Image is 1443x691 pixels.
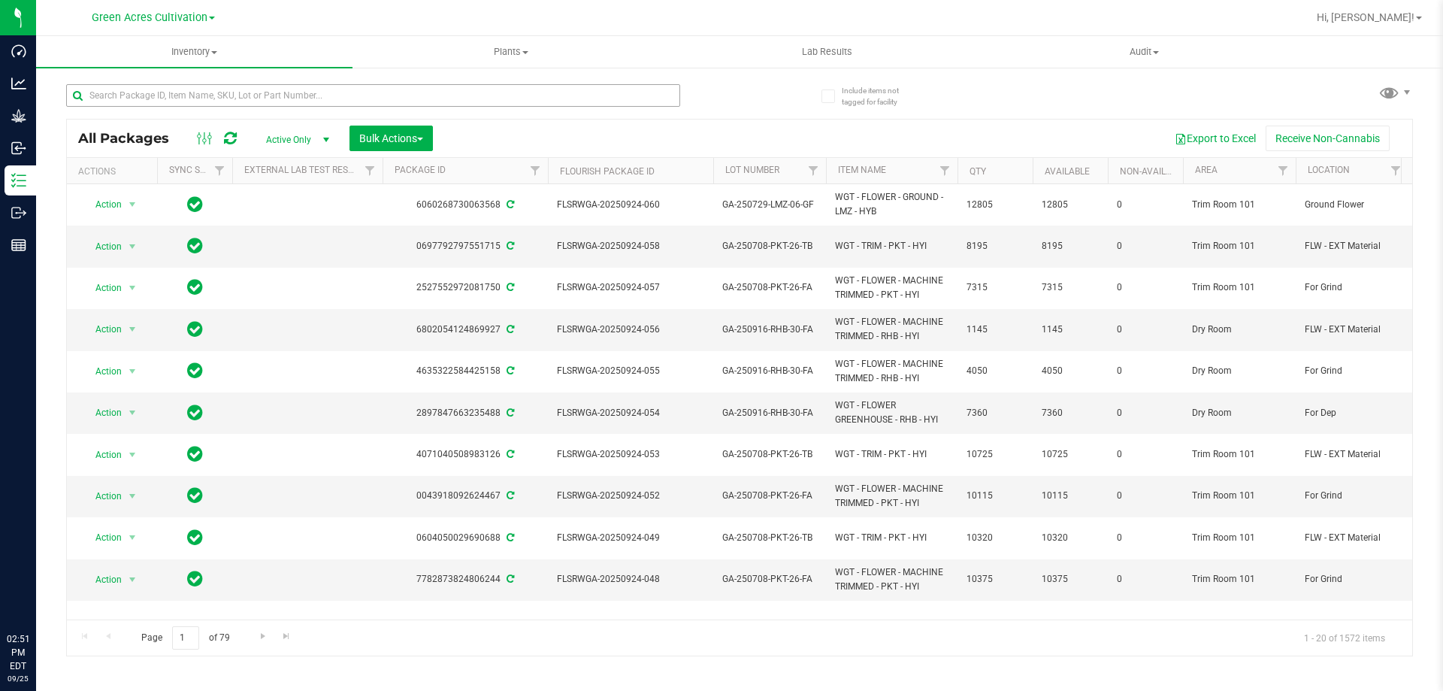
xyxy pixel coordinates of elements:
span: Green Acres Cultivation [92,11,207,24]
span: In Sync [187,194,203,215]
span: FLW - EXT Material [1305,447,1399,462]
span: 7315 [1042,280,1099,295]
div: 4071040508983126 [380,447,550,462]
span: Dry Room [1192,364,1287,378]
span: FLW - EXT Material [1305,239,1399,253]
a: Plants [352,36,669,68]
span: In Sync [187,485,203,506]
span: In Sync [187,360,203,381]
span: Action [82,236,123,257]
span: Page of 79 [129,626,242,650]
div: Actions [78,166,151,177]
button: Export to Excel [1165,126,1266,151]
span: 0 [1117,447,1174,462]
span: FLSRWGA-20250924-048 [557,572,704,586]
p: 02:51 PM EDT [7,632,29,673]
a: Go to the next page [252,626,274,647]
span: 10115 [967,489,1024,503]
span: Bulk Actions [359,132,423,144]
span: FLSRWGA-20250924-060 [557,198,704,212]
a: Filter [523,158,548,183]
span: Inventory [36,45,352,59]
span: 10725 [1042,447,1099,462]
span: WGT - FLOWER - MACHINE TRIMMED - PKT - HYI [835,565,948,594]
button: Receive Non-Cannabis [1266,126,1390,151]
span: 0 [1117,198,1174,212]
span: Action [82,319,123,340]
span: Sync from Compliance System [504,408,514,418]
span: Audit [987,45,1302,59]
input: Search Package ID, Item Name, SKU, Lot or Part Number... [66,84,680,107]
span: Trim Room 101 [1192,489,1287,503]
span: select [123,319,142,340]
span: 1145 [1042,323,1099,337]
span: WGT - FLOWER - MACHINE TRIMMED - RHB - HYI [835,315,948,344]
span: GA-250708-PKT-26-FA [722,489,817,503]
span: Trim Room 101 [1192,531,1287,545]
span: FLSRWGA-20250924-058 [557,239,704,253]
span: 10115 [1042,489,1099,503]
div: 6802054124869927 [380,323,550,337]
inline-svg: Dashboard [11,44,26,59]
a: Filter [207,158,232,183]
a: Area [1195,165,1218,175]
span: 4050 [1042,364,1099,378]
span: Ground Flower [1305,198,1399,212]
span: select [123,194,142,215]
span: GA-250729-LMZ-06-GF [722,198,817,212]
span: 8195 [1042,239,1099,253]
span: Sync from Compliance System [504,449,514,459]
inline-svg: Inventory [11,173,26,188]
div: 2897847663235488 [380,406,550,420]
span: select [123,277,142,299]
span: WGT - TRIM - PKT - HYI [835,531,948,545]
span: FLSRWGA-20250924-055 [557,364,704,378]
span: 10375 [967,572,1024,586]
span: 8195 [967,239,1024,253]
span: Sync from Compliance System [504,490,514,501]
p: 09/25 [7,673,29,684]
span: Trim Room 101 [1192,572,1287,586]
span: Trim Room 101 [1192,239,1287,253]
span: Plants [353,45,668,59]
span: 10725 [967,447,1024,462]
span: Sync from Compliance System [504,241,514,251]
span: 12805 [967,198,1024,212]
span: FLSRWGA-20250924-056 [557,323,704,337]
a: Item Name [838,165,886,175]
span: WGT - FLOWER GREENHOUSE - RHB - HYI [835,399,948,427]
span: 7360 [1042,406,1099,420]
a: Lot Number [725,165,779,175]
span: GA-250708-PKT-26-FA [722,280,817,295]
span: 12805 [1042,198,1099,212]
span: GA-250708-PKT-26-FA [722,572,817,586]
inline-svg: Grow [11,108,26,123]
span: 0 [1117,280,1174,295]
span: Sync from Compliance System [504,199,514,210]
span: select [123,527,142,548]
inline-svg: Inbound [11,141,26,156]
span: For Grind [1305,489,1399,503]
span: For Grind [1305,572,1399,586]
span: FLSRWGA-20250924-057 [557,280,704,295]
span: GA-250708-PKT-26-TB [722,531,817,545]
span: 0 [1117,406,1174,420]
span: Trim Room 101 [1192,198,1287,212]
span: In Sync [187,444,203,465]
span: FLSRWGA-20250924-049 [557,531,704,545]
span: Sync from Compliance System [504,282,514,292]
span: FLSRWGA-20250924-053 [557,447,704,462]
div: 0604050029690688 [380,531,550,545]
span: FLSRWGA-20250924-054 [557,406,704,420]
button: Bulk Actions [349,126,433,151]
span: Action [82,361,123,382]
div: 0043918092624467 [380,489,550,503]
span: For Grind [1305,364,1399,378]
a: External Lab Test Result [244,165,362,175]
span: For Grind [1305,280,1399,295]
div: 4635322584425158 [380,364,550,378]
div: 6060268730063568 [380,198,550,212]
span: WGT - TRIM - PKT - HYI [835,239,948,253]
span: select [123,361,142,382]
span: Dry Room [1192,323,1287,337]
